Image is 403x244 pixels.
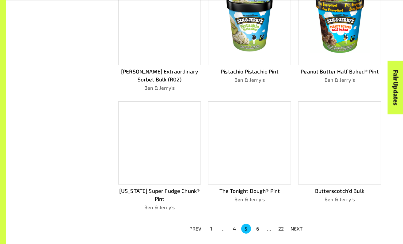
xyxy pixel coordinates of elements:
[186,223,306,234] nav: pagination navigation
[218,225,228,232] div: …
[241,224,251,234] button: page 5
[118,101,201,211] a: [US_STATE] Super Fudge Chunk® PintBen & Jerry's
[253,224,263,234] button: Go to page 6
[118,204,201,211] p: Ben & Jerry's
[291,225,303,232] p: NEXT
[298,76,381,84] p: Ben & Jerry's
[118,84,201,92] p: Ben & Jerry's
[230,224,239,234] button: Go to page 4
[118,67,201,84] p: [PERSON_NAME] Extraordinary Sorbet Bulk (R02)
[298,187,381,195] p: Butterscotch’d Bulk
[208,187,291,195] p: The Tonight Dough® Pint
[186,223,205,234] button: PREV
[208,196,291,203] p: Ben & Jerry's
[276,224,286,234] button: Go to page 22
[264,225,274,232] div: …
[208,67,291,75] p: Pistachio Pistachio Pint
[118,187,201,203] p: [US_STATE] Super Fudge Chunk® Pint
[298,67,381,75] p: Peanut Butter Half Baked® Pint
[298,101,381,211] a: Butterscotch’d BulkBen & Jerry's
[208,101,291,211] a: The Tonight Dough® PintBen & Jerry's
[189,225,202,232] p: PREV
[287,223,306,234] button: NEXT
[298,196,381,203] p: Ben & Jerry's
[208,76,291,84] p: Ben & Jerry's
[206,224,216,234] button: Go to page 1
